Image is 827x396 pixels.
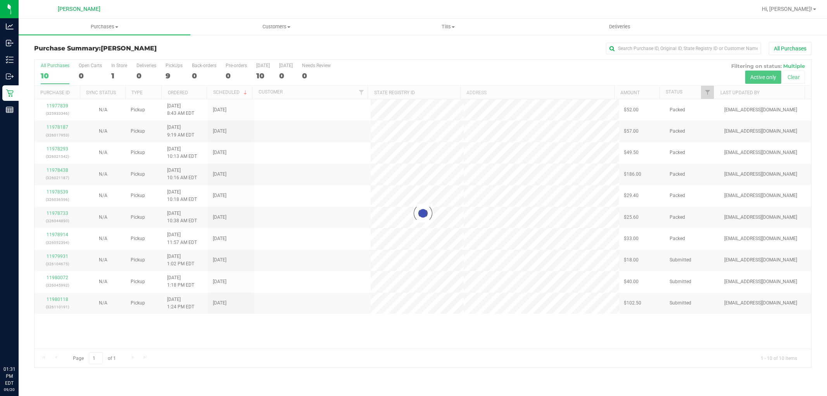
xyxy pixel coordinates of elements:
span: Customers [191,23,362,30]
p: 09/20 [3,387,15,393]
iframe: Resource center [8,334,31,357]
span: Deliveries [599,23,641,30]
a: Purchases [19,19,190,35]
span: [PERSON_NAME] [101,45,157,52]
a: Tills [362,19,534,35]
inline-svg: Inbound [6,39,14,47]
inline-svg: Outbound [6,73,14,80]
inline-svg: Inventory [6,56,14,64]
a: Customers [190,19,362,35]
input: Search Purchase ID, Original ID, State Registry ID or Customer Name... [606,43,761,54]
inline-svg: Reports [6,106,14,114]
span: Tills [363,23,533,30]
inline-svg: Retail [6,89,14,97]
inline-svg: Analytics [6,22,14,30]
span: Purchases [19,23,190,30]
iframe: Resource center unread badge [23,333,32,342]
span: [PERSON_NAME] [58,6,100,12]
h3: Purchase Summary: [34,45,293,52]
p: 01:31 PM EDT [3,366,15,387]
button: All Purchases [769,42,811,55]
span: Hi, [PERSON_NAME]! [762,6,812,12]
a: Deliveries [534,19,706,35]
